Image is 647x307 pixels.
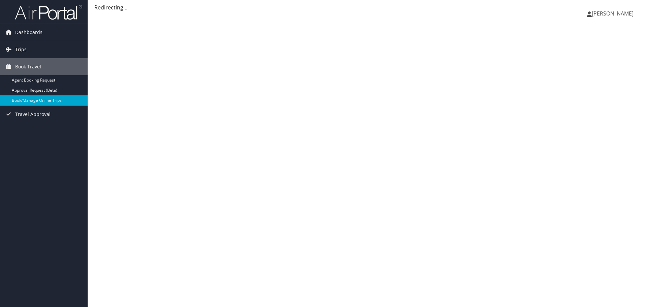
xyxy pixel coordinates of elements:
[15,24,42,41] span: Dashboards
[587,3,640,24] a: [PERSON_NAME]
[15,4,82,20] img: airportal-logo.png
[592,10,634,17] span: [PERSON_NAME]
[15,41,27,58] span: Trips
[94,3,640,11] div: Redirecting...
[15,58,41,75] span: Book Travel
[15,106,51,123] span: Travel Approval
